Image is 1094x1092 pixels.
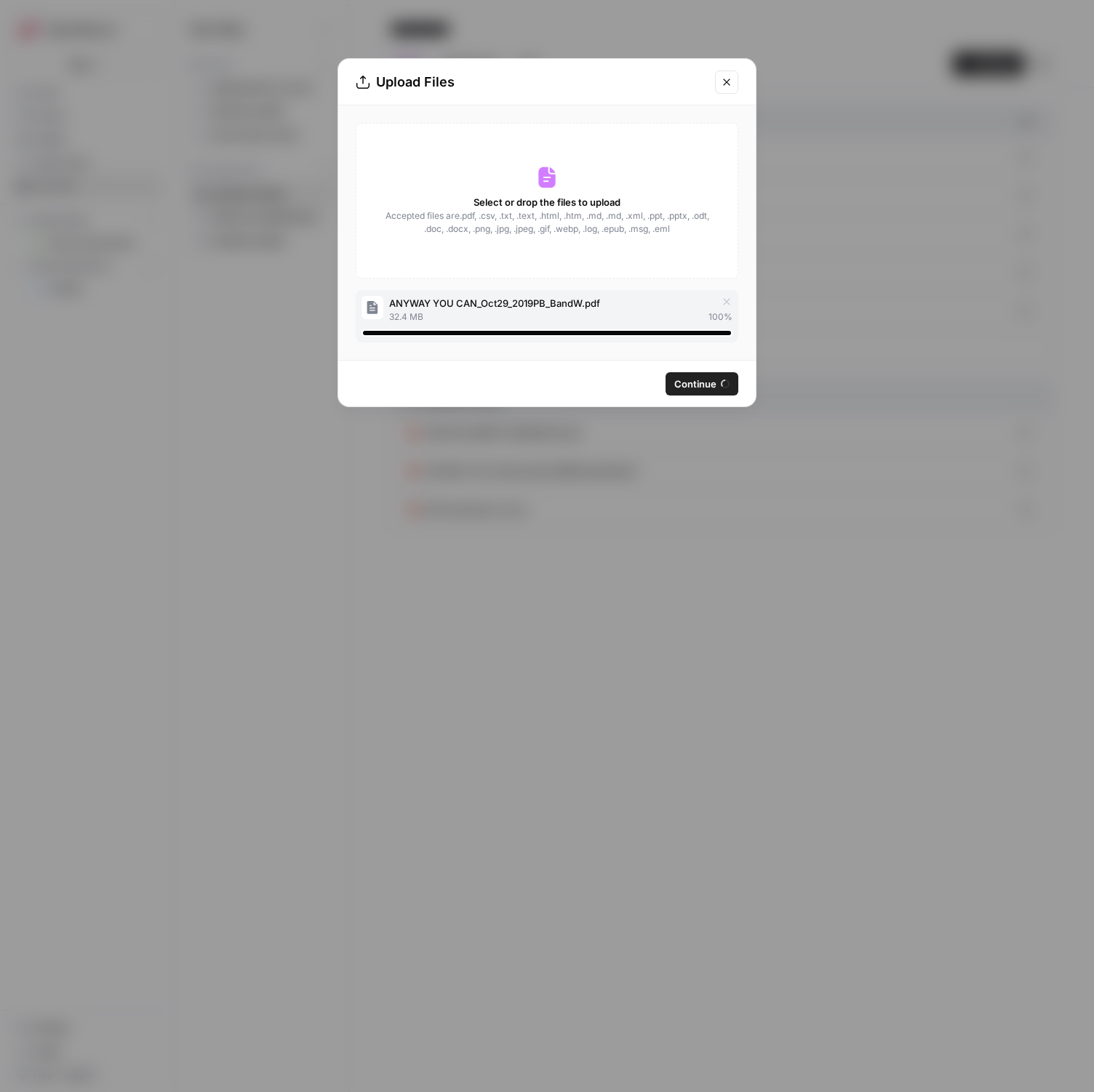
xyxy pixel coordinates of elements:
[384,209,710,236] span: Accepted files are .pdf, .csv, .txt, .text, .html, .htm, .md, .md, .xml, .ppt, .pptx, .odt, .doc,...
[389,310,423,324] span: 32.4 MB
[356,72,706,92] div: Upload Files
[666,372,738,396] button: Continue
[715,71,738,94] button: Close modal
[674,377,716,391] span: Continue
[389,296,600,310] span: ANYWAY YOU CAN_Oct29_2019PB_BandW.pdf
[708,310,732,324] span: 100 %
[474,195,620,209] span: Select or drop the files to upload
